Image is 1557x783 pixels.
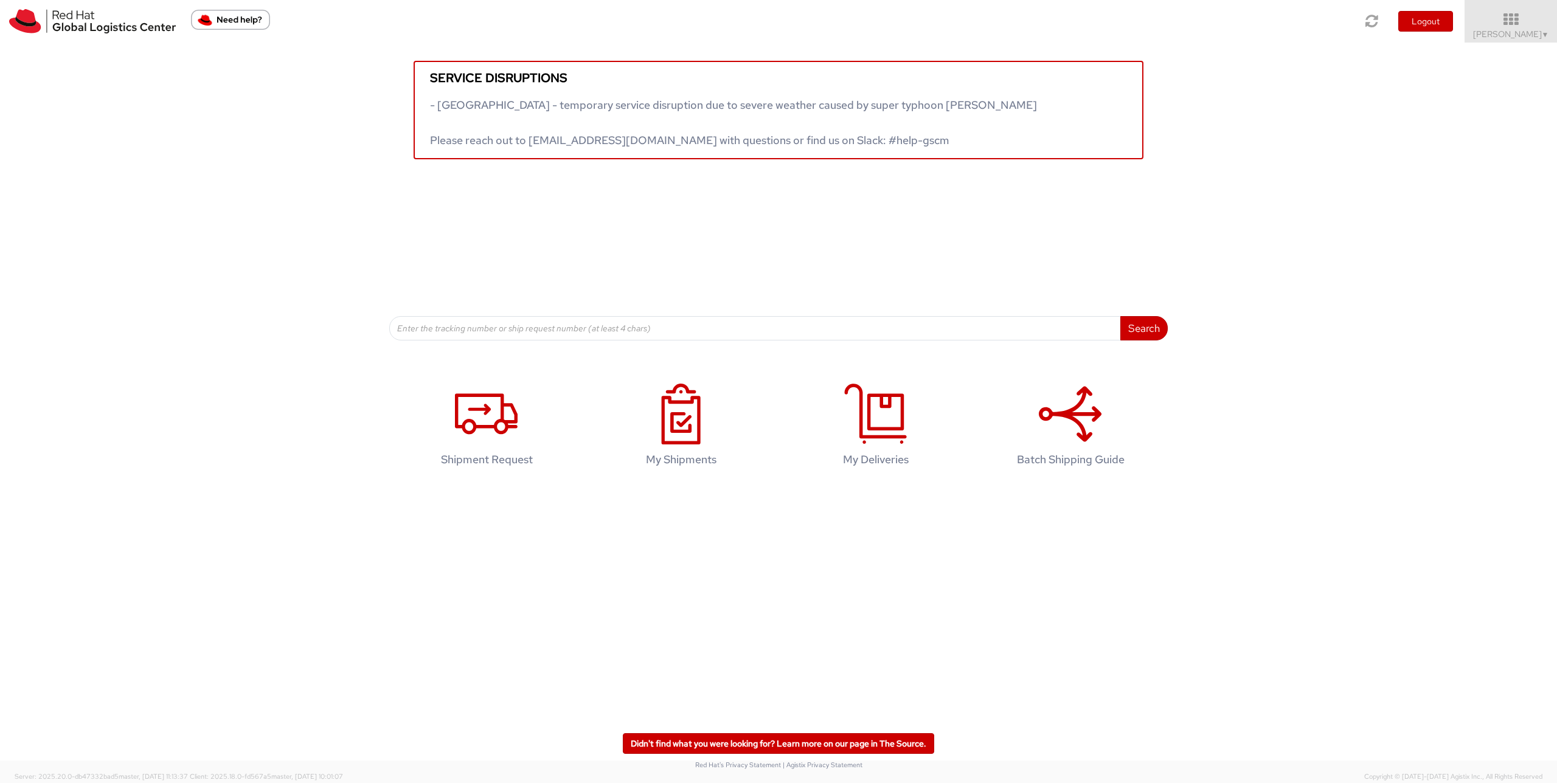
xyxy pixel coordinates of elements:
span: - [GEOGRAPHIC_DATA] - temporary service disruption due to severe weather caused by super typhoon ... [430,98,1037,147]
a: My Deliveries [785,371,967,485]
span: ▼ [1542,30,1549,40]
a: Shipment Request [395,371,578,485]
span: master, [DATE] 11:13:37 [119,772,188,781]
span: Server: 2025.20.0-db47332bad5 [15,772,188,781]
a: Red Hat's Privacy Statement [695,761,781,769]
input: Enter the tracking number or ship request number (at least 4 chars) [389,316,1121,340]
h4: My Deliveries [797,454,954,466]
span: Client: 2025.18.0-fd567a5 [190,772,343,781]
button: Logout [1398,11,1453,32]
a: | Agistix Privacy Statement [783,761,862,769]
h4: Shipment Request [408,454,565,466]
button: Need help? [191,10,270,30]
span: Copyright © [DATE]-[DATE] Agistix Inc., All Rights Reserved [1364,772,1542,782]
h4: Batch Shipping Guide [992,454,1149,466]
button: Search [1120,316,1168,340]
span: [PERSON_NAME] [1473,29,1549,40]
h5: Service disruptions [430,71,1127,85]
a: My Shipments [590,371,772,485]
span: master, [DATE] 10:01:07 [271,772,343,781]
a: Service disruptions - [GEOGRAPHIC_DATA] - temporary service disruption due to severe weather caus... [414,61,1143,159]
img: rh-logistics-00dfa346123c4ec078e1.svg [9,9,176,33]
a: Didn't find what you were looking for? Learn more on our page in The Source. [623,733,934,754]
h4: My Shipments [603,454,760,466]
a: Batch Shipping Guide [979,371,1162,485]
